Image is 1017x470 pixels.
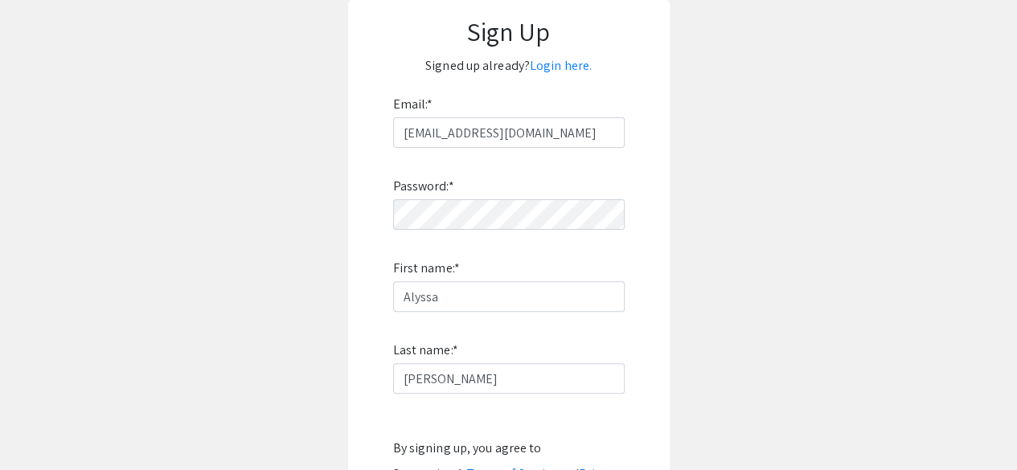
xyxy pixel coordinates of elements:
label: Last name: [393,337,458,363]
p: Signed up already? [364,53,654,79]
iframe: Chat [12,398,68,458]
label: First name: [393,255,460,281]
label: Email: [393,92,433,117]
h1: Sign Up [364,16,654,47]
label: Password: [393,174,454,199]
a: Login here. [530,57,592,74]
